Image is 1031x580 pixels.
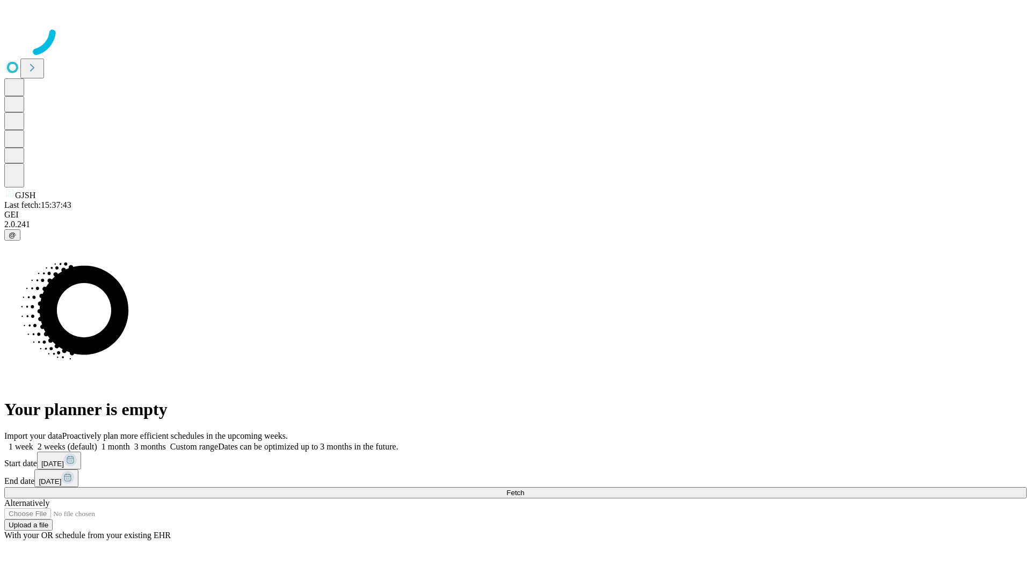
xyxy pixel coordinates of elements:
[134,442,166,451] span: 3 months
[62,431,288,440] span: Proactively plan more efficient schedules in the upcoming weeks.
[37,452,81,469] button: [DATE]
[4,210,1027,220] div: GEI
[9,442,33,451] span: 1 week
[4,229,20,241] button: @
[4,498,49,508] span: Alternatively
[4,531,171,540] span: With your OR schedule from your existing EHR
[34,469,78,487] button: [DATE]
[4,431,62,440] span: Import your data
[4,200,71,209] span: Last fetch: 15:37:43
[4,400,1027,419] h1: Your planner is empty
[41,460,64,468] span: [DATE]
[170,442,218,451] span: Custom range
[218,442,398,451] span: Dates can be optimized up to 3 months in the future.
[39,477,61,485] span: [DATE]
[4,469,1027,487] div: End date
[4,519,53,531] button: Upload a file
[4,487,1027,498] button: Fetch
[4,220,1027,229] div: 2.0.241
[38,442,97,451] span: 2 weeks (default)
[506,489,524,497] span: Fetch
[15,191,35,200] span: GJSH
[101,442,130,451] span: 1 month
[4,452,1027,469] div: Start date
[9,231,16,239] span: @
